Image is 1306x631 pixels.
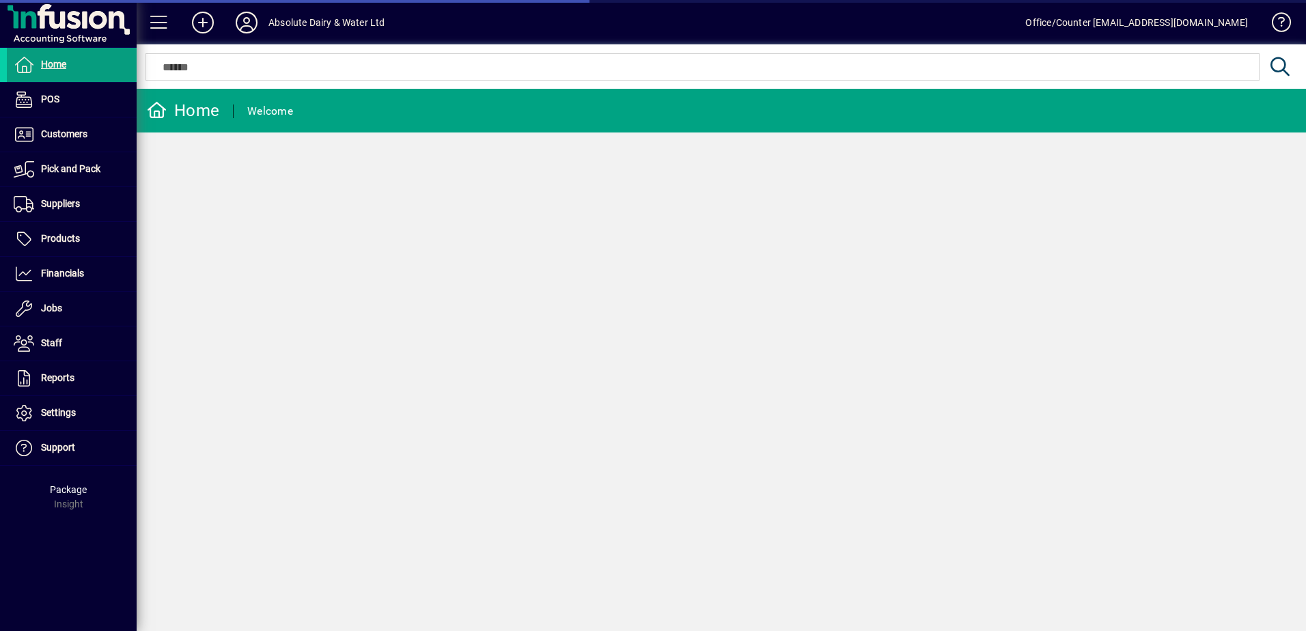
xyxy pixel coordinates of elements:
[7,83,137,117] a: POS
[268,12,385,33] div: Absolute Dairy & Water Ltd
[7,396,137,430] a: Settings
[41,372,74,383] span: Reports
[1262,3,1289,47] a: Knowledge Base
[41,442,75,453] span: Support
[247,100,293,122] div: Welcome
[7,361,137,395] a: Reports
[7,326,137,361] a: Staff
[7,257,137,291] a: Financials
[50,484,87,495] span: Package
[41,233,80,244] span: Products
[41,94,59,104] span: POS
[41,268,84,279] span: Financials
[41,59,66,70] span: Home
[41,198,80,209] span: Suppliers
[147,100,219,122] div: Home
[41,337,62,348] span: Staff
[7,152,137,186] a: Pick and Pack
[1025,12,1248,33] div: Office/Counter [EMAIL_ADDRESS][DOMAIN_NAME]
[41,163,100,174] span: Pick and Pack
[181,10,225,35] button: Add
[7,292,137,326] a: Jobs
[7,222,137,256] a: Products
[225,10,268,35] button: Profile
[7,187,137,221] a: Suppliers
[7,431,137,465] a: Support
[41,303,62,313] span: Jobs
[7,117,137,152] a: Customers
[41,128,87,139] span: Customers
[41,407,76,418] span: Settings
